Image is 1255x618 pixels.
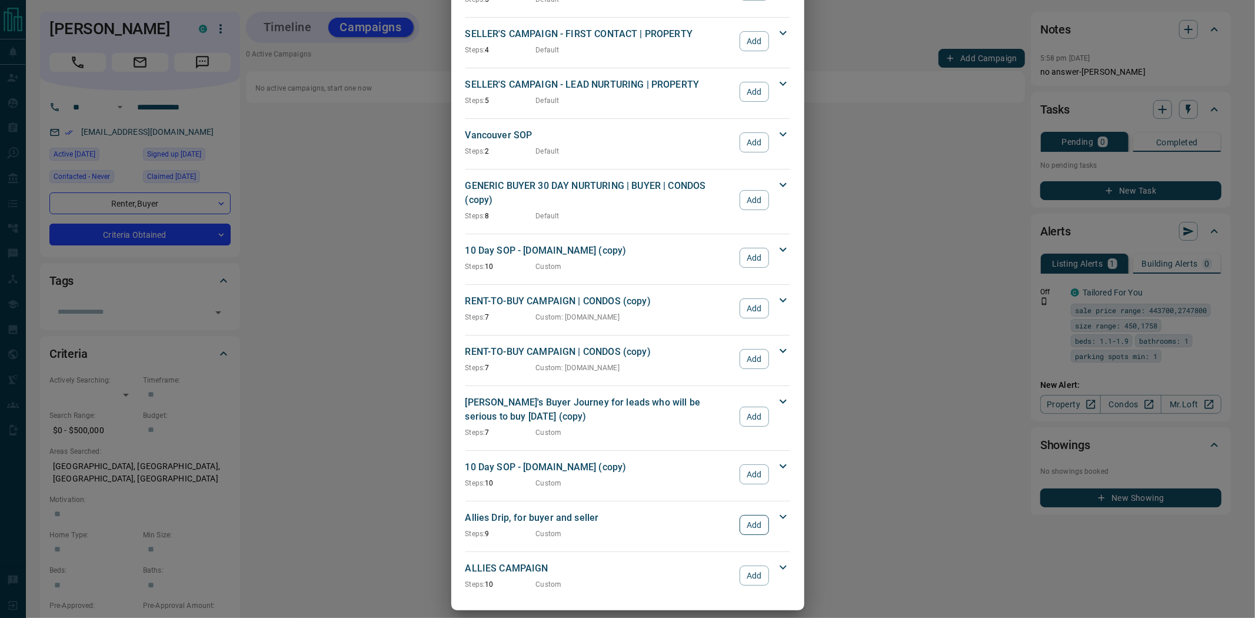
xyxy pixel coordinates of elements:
div: Allies Drip, for buyer and sellerSteps:9CustomAdd [465,509,790,541]
button: Add [740,349,768,369]
span: Steps: [465,364,485,372]
span: Steps: [465,313,485,321]
p: Default [536,211,560,221]
button: Add [740,31,768,51]
p: 10 [465,478,536,489]
p: RENT-TO-BUY CAMPAIGN | CONDOS (copy) [465,345,734,359]
button: Add [740,248,768,268]
p: Custom [536,579,562,590]
p: Vancouver SOP [465,128,734,142]
p: 5 [465,95,536,106]
p: ALLIES CAMPAIGN [465,561,734,576]
div: RENT-TO-BUY CAMPAIGN | CONDOS (copy)Steps:7Custom: [DOMAIN_NAME]Add [465,292,790,325]
div: RENT-TO-BUY CAMPAIGN | CONDOS (copy)Steps:7Custom: [DOMAIN_NAME]Add [465,343,790,376]
p: Default [536,45,560,55]
p: 4 [465,45,536,55]
p: GENERIC BUYER 30 DAY NURTURING | BUYER | CONDOS (copy) [465,179,734,207]
div: Vancouver SOPSteps:2DefaultAdd [465,126,790,159]
p: RENT-TO-BUY CAMPAIGN | CONDOS (copy) [465,294,734,308]
div: SELLER'S CAMPAIGN - LEAD NURTURING | PROPERTYSteps:5DefaultAdd [465,75,790,108]
div: 10 Day SOP - [DOMAIN_NAME] (copy)Steps:10CustomAdd [465,241,790,274]
button: Add [740,132,768,152]
div: [PERSON_NAME]'s Buyer Journey for leads who will be serious to buy [DATE] (copy)Steps:7CustomAdd [465,393,790,440]
p: Default [536,146,560,157]
div: 10 Day SOP - [DOMAIN_NAME] (copy)Steps:10CustomAdd [465,458,790,491]
span: Steps: [465,212,485,220]
span: Steps: [465,530,485,538]
p: [PERSON_NAME]'s Buyer Journey for leads who will be serious to buy [DATE] (copy) [465,396,734,424]
p: Custom : [DOMAIN_NAME] [536,363,620,373]
button: Add [740,407,768,427]
button: Add [740,82,768,102]
div: GENERIC BUYER 30 DAY NURTURING | BUYER | CONDOS (copy)Steps:8DefaultAdd [465,177,790,224]
button: Add [740,515,768,535]
div: ALLIES CAMPAIGNSteps:10CustomAdd [465,559,790,592]
p: Custom : [DOMAIN_NAME] [536,312,620,323]
p: 7 [465,312,536,323]
p: 2 [465,146,536,157]
button: Add [740,298,768,318]
div: SELLER'S CAMPAIGN - FIRST CONTACT | PROPERTYSteps:4DefaultAdd [465,25,790,58]
p: 10 [465,261,536,272]
button: Add [740,464,768,484]
p: 10 Day SOP - [DOMAIN_NAME] (copy) [465,244,734,258]
button: Add [740,566,768,586]
p: Custom [536,427,562,438]
p: Default [536,95,560,106]
button: Add [740,190,768,210]
span: Steps: [465,580,485,589]
p: 10 [465,579,536,590]
span: Steps: [465,263,485,271]
p: 9 [465,529,536,539]
span: Steps: [465,46,485,54]
p: SELLER'S CAMPAIGN - LEAD NURTURING | PROPERTY [465,78,734,92]
p: SELLER'S CAMPAIGN - FIRST CONTACT | PROPERTY [465,27,734,41]
p: Custom [536,478,562,489]
span: Steps: [465,147,485,155]
p: Allies Drip, for buyer and seller [465,511,734,525]
p: 8 [465,211,536,221]
p: 7 [465,363,536,373]
p: Custom [536,261,562,272]
span: Steps: [465,479,485,487]
p: 10 Day SOP - [DOMAIN_NAME] (copy) [465,460,734,474]
span: Steps: [465,97,485,105]
p: Custom [536,529,562,539]
p: 7 [465,427,536,438]
span: Steps: [465,428,485,437]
